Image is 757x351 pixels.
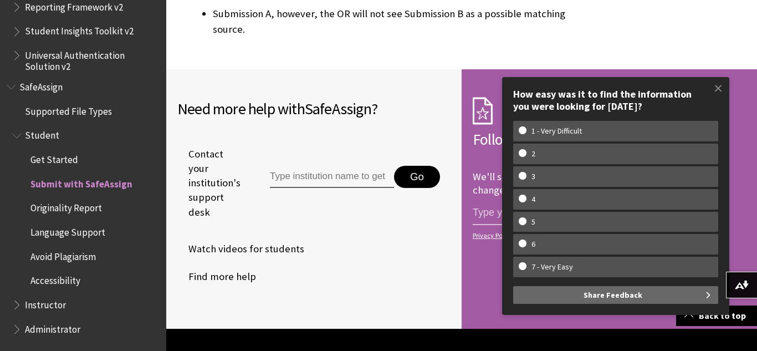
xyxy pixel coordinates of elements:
p: We'll send you an email each time we make an important change. [473,170,724,196]
h2: Need more help with ? [177,97,451,120]
a: Privacy Policy [473,232,743,240]
input: Type institution name to get support [270,166,394,188]
nav: Book outline for Blackboard SafeAssign [7,78,160,338]
span: Student Insights Toolkit v2 [25,22,134,37]
span: Language Support [30,223,105,238]
span: Supported File Types [25,102,112,117]
w-span: 2 [519,149,548,159]
span: Instructor [25,296,66,311]
a: Find more help [177,268,256,285]
h2: Follow this page! [473,128,746,151]
span: Originality Report [30,199,102,214]
span: SafeAssign [19,78,63,93]
w-span: 4 [519,195,548,204]
w-span: 1 - Very Difficult [519,126,595,136]
w-span: 6 [519,240,548,249]
li: Submission A, however, the OR will not see Submission B as a possible matching source. [213,6,582,37]
span: Universal Authentication Solution v2 [25,46,158,72]
span: Get Started [30,150,78,165]
button: Go [394,166,440,188]
input: email address [473,202,639,225]
span: Administrator [25,320,80,335]
w-span: 7 - Very Easy [519,262,586,272]
a: Watch videos for students [177,241,304,257]
div: How easy was it to find the information you were looking for [DATE]? [513,88,718,112]
span: Student [25,126,59,141]
span: Accessibility [30,272,80,287]
span: Share Feedback [584,286,642,304]
w-span: 5 [519,217,548,227]
span: Contact your institution's support desk [177,147,244,220]
span: SafeAssign [305,99,371,119]
a: Back to top [676,306,757,326]
w-span: 3 [519,172,548,181]
img: Subscription Icon [473,97,493,125]
span: Avoid Plagiarism [30,247,96,262]
span: Submit with SafeAssign [30,175,132,190]
button: Share Feedback [513,286,718,304]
